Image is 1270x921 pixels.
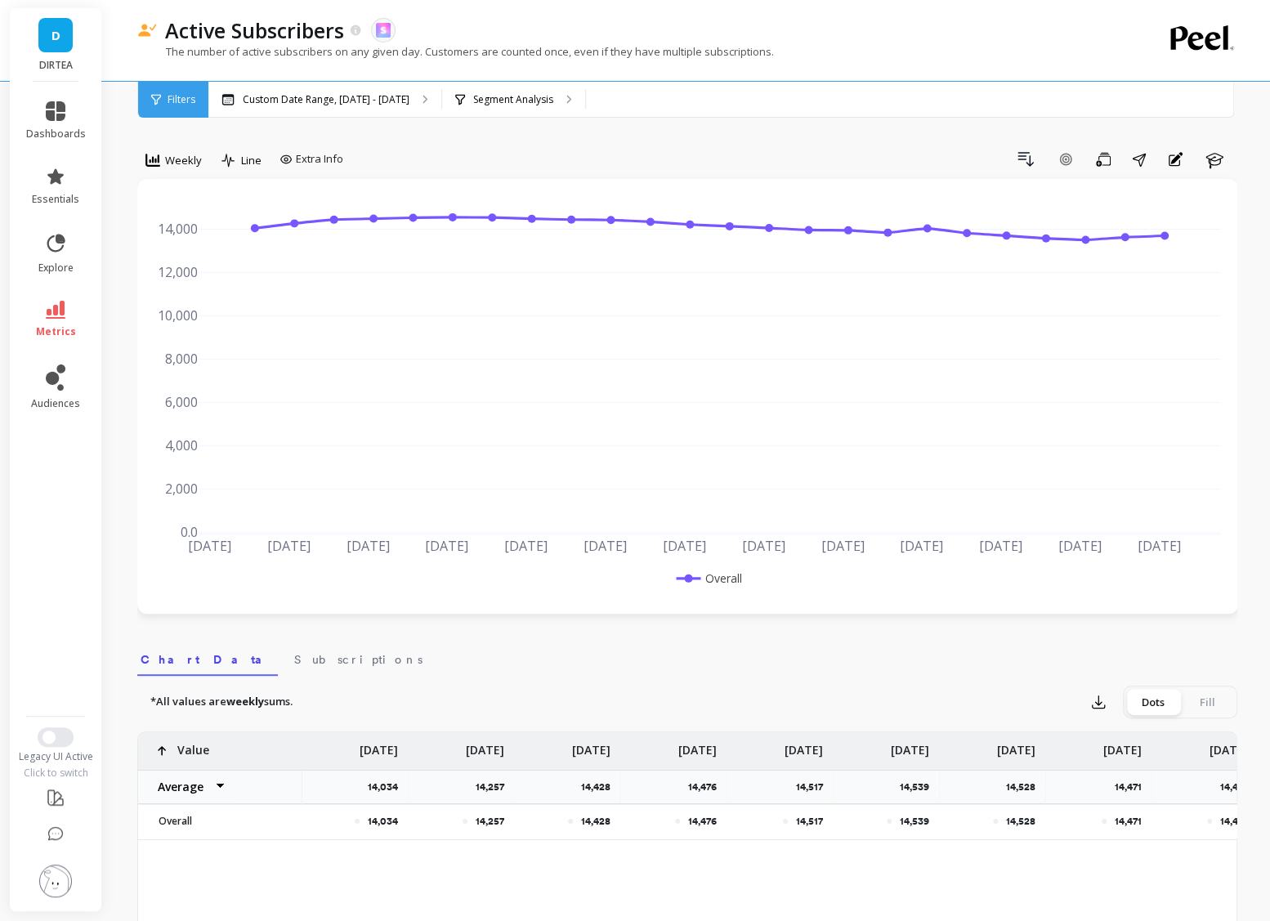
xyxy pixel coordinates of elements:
p: 14,471 [1115,815,1142,828]
p: 14,257 [476,815,504,828]
p: DIRTEA [26,59,86,72]
p: 14,528 [1006,780,1045,794]
p: Segment Analysis [473,93,553,106]
p: 14,539 [900,815,929,828]
div: Click to switch [10,767,102,780]
p: Custom Date Range, [DATE] - [DATE] [243,93,409,106]
img: profile picture [39,865,72,897]
div: Dots [1126,689,1180,715]
span: dashboards [26,127,86,141]
p: Value [177,732,209,758]
span: D [51,26,60,45]
p: The number of active subscribers on any given day. Customers are counted once, even if they have ... [137,44,774,59]
p: 14,431 [1220,815,1248,828]
p: 14,428 [581,780,620,794]
p: 14,428 [581,815,610,828]
p: 14,517 [796,780,833,794]
p: 14,034 [368,780,408,794]
p: 14,471 [1115,780,1151,794]
span: Subscriptions [294,651,423,668]
p: [DATE] [785,732,823,758]
p: 14,528 [1006,815,1035,828]
span: Weekly [165,153,202,168]
p: [DATE] [1103,732,1142,758]
span: Filters [168,93,195,106]
p: [DATE] [466,732,504,758]
img: api.skio.svg [376,23,391,38]
span: audiences [31,397,80,410]
p: 14,034 [368,815,398,828]
span: Chart Data [141,651,275,668]
p: [DATE] [891,732,929,758]
p: 14,517 [796,815,823,828]
p: [DATE] [1210,732,1248,758]
p: Overall [149,815,292,828]
span: Extra Info [296,151,343,168]
p: 14,257 [476,780,514,794]
button: Switch to New UI [38,727,74,747]
p: [DATE] [572,732,610,758]
p: 14,476 [688,780,727,794]
span: explore [38,262,74,275]
div: Legacy UI Active [10,750,102,763]
nav: Tabs [137,638,1237,676]
p: 14,476 [688,815,717,828]
p: [DATE] [360,732,398,758]
p: 14,431 [1220,780,1258,794]
strong: weekly [226,694,264,709]
p: 14,539 [900,780,939,794]
p: [DATE] [678,732,717,758]
p: *All values are sums. [150,694,293,710]
span: essentials [32,193,79,206]
p: Active Subscribers [165,16,344,44]
p: [DATE] [997,732,1035,758]
span: Line [241,153,262,168]
span: metrics [36,325,76,338]
img: header icon [137,24,157,38]
div: Fill [1180,689,1234,715]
